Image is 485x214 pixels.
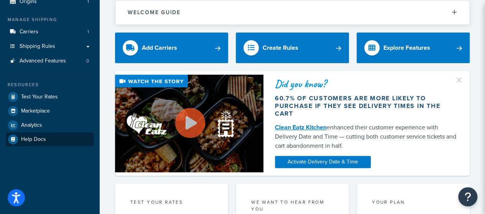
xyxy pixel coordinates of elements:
a: Advanced Features0 [6,54,94,68]
span: Help Docs [21,136,46,143]
p: we want to hear from you [251,199,334,212]
a: Add Carriers [115,33,228,63]
div: enhanced their customer experience with Delivery Date and Time — cutting both customer service ti... [275,123,458,150]
span: Shipping Rules [20,43,55,50]
div: Manage Shipping [6,16,94,23]
div: Explore Features [383,42,430,53]
a: Help Docs [6,132,94,146]
div: Create Rules [263,42,298,53]
span: Analytics [21,122,42,129]
a: Explore Features [357,33,470,63]
li: Advanced Features [6,54,94,68]
span: Marketplace [21,108,50,114]
div: Your Plan [372,199,454,207]
span: Carriers [20,29,38,35]
span: 0 [86,58,89,64]
img: Video thumbnail [115,75,263,172]
span: Test Your Rates [21,94,58,100]
a: Activate Delivery Date & Time [275,156,371,168]
div: Add Carriers [142,42,177,53]
span: Advanced Features [20,58,66,64]
div: Test your rates [130,199,213,207]
li: Carriers [6,25,94,39]
a: Clean Eatz Kitchen [275,123,327,132]
div: Did you know? [275,78,458,89]
span: 1 [87,29,89,35]
button: Open Resource Center [458,187,477,206]
a: Test Your Rates [6,90,94,104]
a: Carriers1 [6,25,94,39]
h2: Welcome Guide [128,10,181,15]
div: 60.7% of customers are more likely to purchase if they see delivery times in the cart [275,95,458,118]
a: Analytics [6,118,94,132]
a: Create Rules [236,33,349,63]
button: Welcome Guide [115,0,469,25]
a: Marketplace [6,104,94,118]
div: Resources [6,82,94,88]
a: Shipping Rules [6,39,94,54]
